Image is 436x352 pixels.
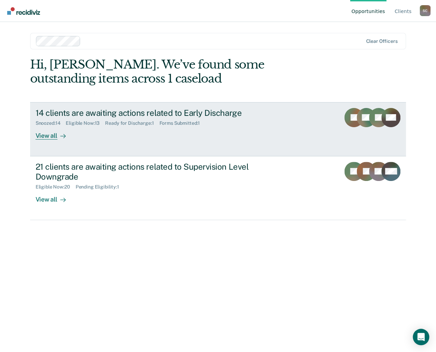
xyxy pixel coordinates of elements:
div: 14 clients are awaiting actions related to Early Discharge [36,108,276,118]
div: Eligible Now : 13 [66,120,105,126]
div: Snoozed : 14 [36,120,66,126]
div: Open Intercom Messenger [413,329,429,345]
div: Eligible Now : 20 [36,184,76,190]
div: View all [36,190,74,203]
div: View all [36,126,74,139]
div: S C [420,5,431,16]
div: Clear officers [366,38,397,44]
button: Profile dropdown button [420,5,431,16]
img: Recidiviz [7,7,40,15]
div: Pending Eligibility : 1 [76,184,125,190]
div: Hi, [PERSON_NAME]. We’ve found some outstanding items across 1 caseload [30,58,331,86]
a: 21 clients are awaiting actions related to Supervision Level DowngradeEligible Now:20Pending Elig... [30,156,406,220]
a: 14 clients are awaiting actions related to Early DischargeSnoozed:14Eligible Now:13Ready for Disc... [30,102,406,156]
div: Ready for Discharge : 1 [105,120,159,126]
div: Forms Submitted : 1 [159,120,205,126]
div: 21 clients are awaiting actions related to Supervision Level Downgrade [36,162,276,182]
